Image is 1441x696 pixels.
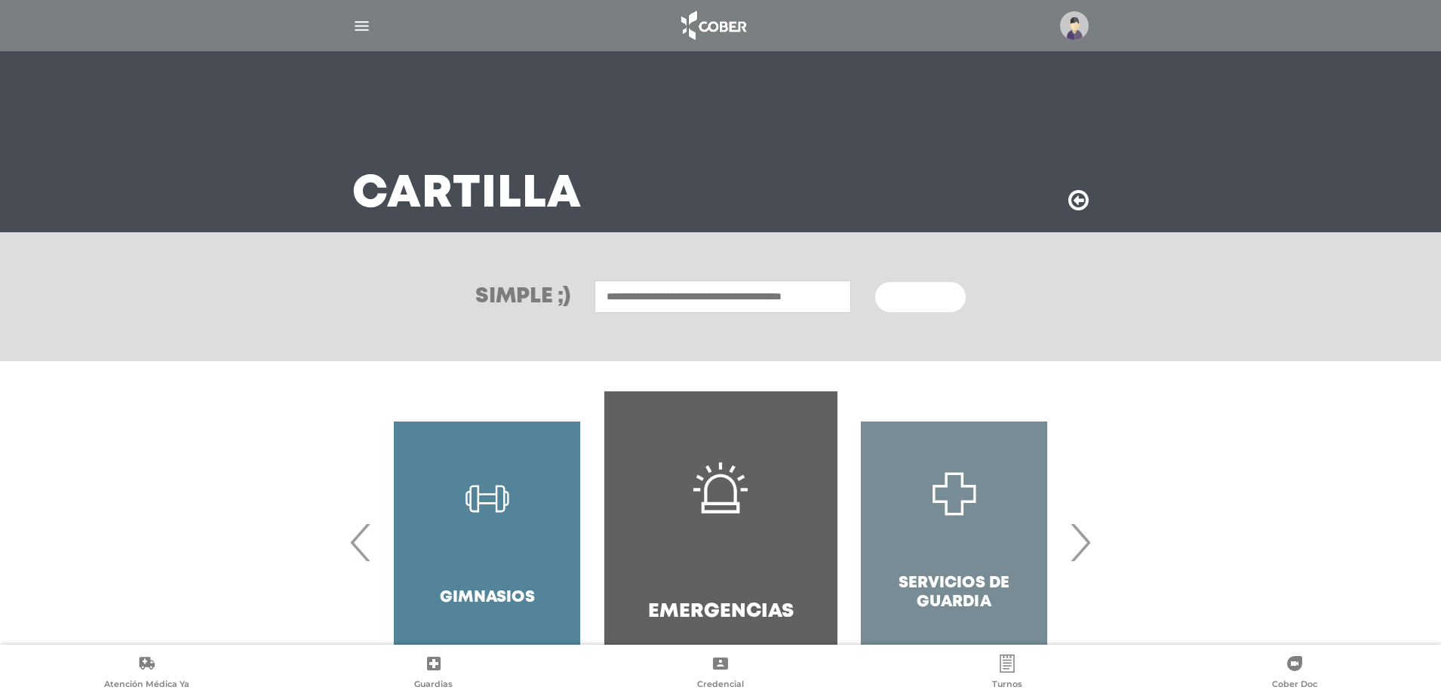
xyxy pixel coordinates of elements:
[352,17,371,35] img: Cober_menu-lines-white.svg
[290,655,576,693] a: Guardias
[648,600,794,624] h4: Emergencias
[1065,501,1095,583] span: Next
[1151,655,1438,693] a: Cober Doc
[673,8,752,44] img: logo_cober_home-white.png
[604,391,837,693] a: Emergencias
[414,679,453,692] span: Guardias
[875,282,966,312] button: Buscar
[3,655,290,693] a: Atención Médica Ya
[346,501,376,583] span: Previous
[1272,679,1317,692] span: Cober Doc
[104,679,189,692] span: Atención Médica Ya
[352,175,582,214] h3: Cartilla
[577,655,864,693] a: Credencial
[864,655,1151,693] a: Turnos
[697,679,744,692] span: Credencial
[475,287,570,308] h3: Simple ;)
[1060,11,1089,40] img: profile-placeholder.svg
[992,679,1022,692] span: Turnos
[893,293,937,303] span: Buscar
